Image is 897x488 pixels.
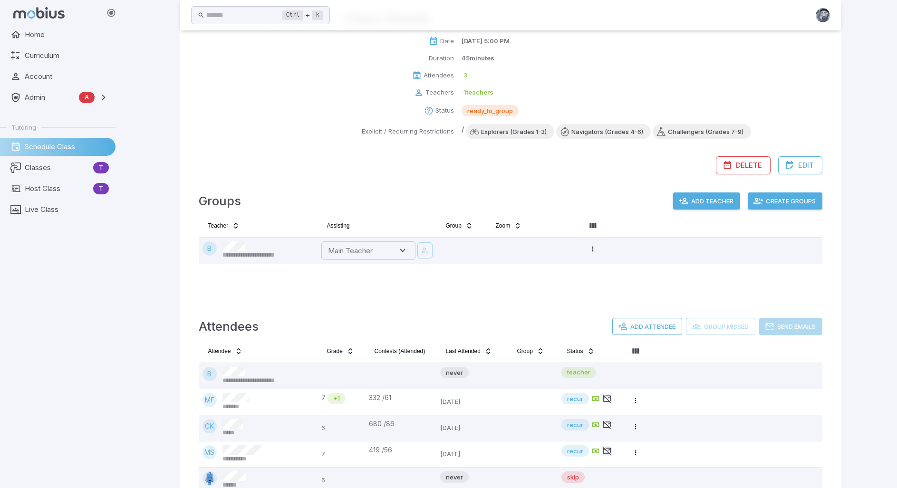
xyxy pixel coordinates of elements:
[463,71,467,80] p: 3
[203,393,217,407] div: MF
[375,347,425,355] span: Contests (Attended)
[561,472,585,482] span: skip
[25,29,109,40] span: Home
[93,184,109,193] span: T
[25,71,109,82] span: Account
[312,10,323,20] kbd: k
[660,127,751,136] span: Challengers (Grades 7-9)
[561,394,589,403] span: recur
[25,92,75,103] span: Admin
[462,106,519,115] span: ready_to_group
[446,347,481,355] span: Last Attended
[440,472,469,482] span: never
[321,344,360,359] button: Grade
[369,419,433,429] div: 680 / 86
[199,317,259,336] h4: Attendees
[369,445,433,455] div: 419 / 56
[79,93,95,102] span: A
[328,393,346,404] div: Math is above age level
[321,419,361,437] p: 6
[396,244,409,257] button: Open
[440,368,469,377] span: never
[564,127,651,136] span: Navigators (Grades 4-6)
[748,192,822,210] button: Create Groups
[25,204,109,215] span: Live Class
[208,347,231,355] span: Attendee
[203,445,217,459] div: MS
[462,54,494,63] p: 45 minutes
[424,71,454,80] p: Attendees
[203,471,217,486] img: rectangle.svg
[25,142,109,152] span: Schedule Class
[462,37,510,46] p: [DATE] 5:00 PM
[199,191,241,211] h4: Groups
[446,222,462,230] span: Group
[203,218,246,233] button: Teacher
[203,344,248,359] button: Attendee
[369,344,431,359] button: Contests (Attended)
[203,367,217,381] div: B
[496,222,511,230] span: Zoom
[440,445,504,463] p: [DATE]
[203,241,217,256] div: B
[425,88,454,97] p: Teachers
[561,420,589,430] span: recur
[321,218,356,233] button: Assisting
[203,419,217,433] div: CK
[561,446,589,456] span: recur
[93,163,109,172] span: T
[612,318,682,335] button: Add Attendee
[463,88,493,97] p: 1 teachers
[561,344,600,359] button: Status
[462,124,751,139] div: /
[282,10,304,20] kbd: Ctrl
[440,37,454,46] p: Date
[327,347,343,355] span: Grade
[567,347,583,355] span: Status
[440,218,479,233] button: Group
[440,344,498,359] button: Last Attended
[328,394,346,403] span: +1
[429,54,454,63] p: Duration
[585,218,600,233] button: Column visibility
[716,156,771,174] button: Delete
[816,8,830,22] img: andrew.jpg
[11,123,36,132] span: Tutoring
[628,344,643,359] button: Column visibility
[517,347,533,355] span: Group
[282,10,323,21] div: +
[369,393,433,402] div: 332 / 61
[490,218,528,233] button: Zoom
[327,222,350,230] span: Assisting
[362,127,454,136] p: Explicit / Recurring Restrictions
[25,163,89,173] span: Classes
[321,445,361,463] p: 7
[673,192,740,210] button: Add Teacher
[778,156,822,174] button: Edit
[473,127,554,136] span: Explorers (Grades 1-3)
[25,50,109,61] span: Curriculum
[435,106,454,115] p: Status
[321,393,326,404] span: 7
[440,419,504,437] p: [DATE]
[511,344,550,359] button: Group
[561,368,596,377] span: teacher
[440,393,504,411] p: [DATE]
[208,222,229,230] span: Teacher
[25,183,89,194] span: Host Class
